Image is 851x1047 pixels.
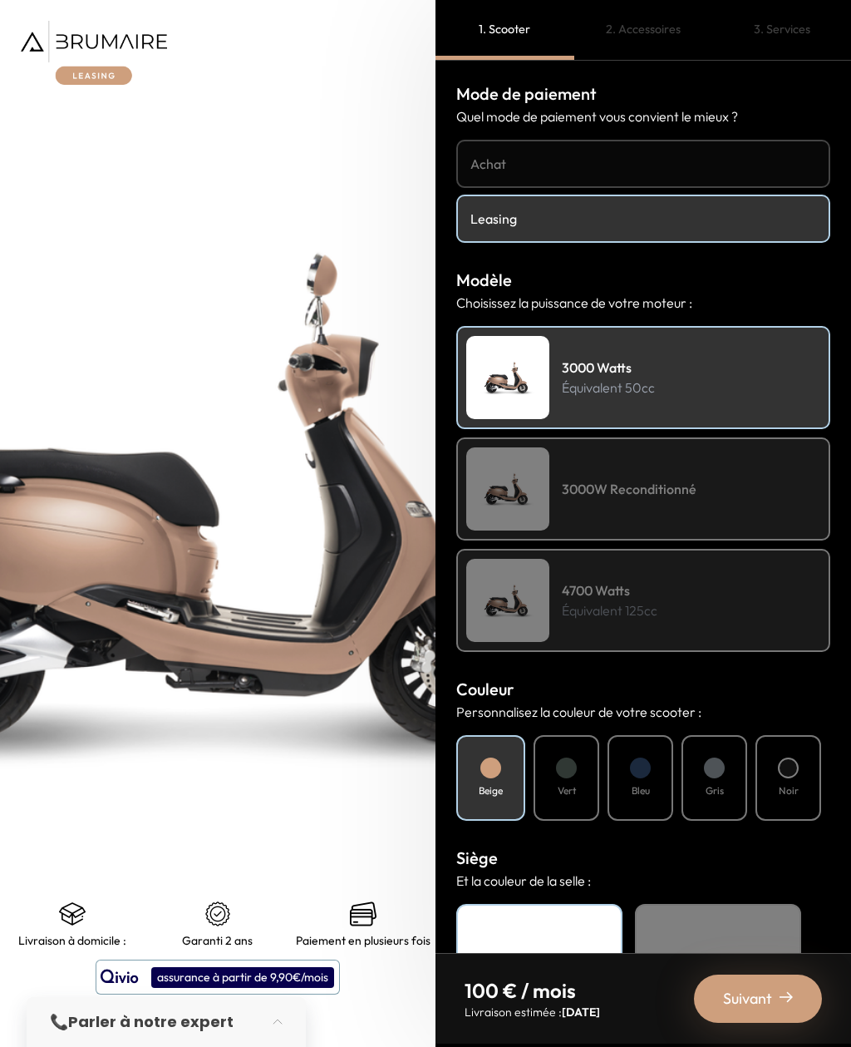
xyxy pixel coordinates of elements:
[562,1005,600,1020] span: [DATE]
[562,580,657,600] h4: 4700 Watts
[350,901,376,927] img: credit-cards.png
[456,81,830,106] h3: Mode de paiement
[456,106,830,126] p: Quel mode de paiement vous convient le mieux ?
[562,378,655,398] p: Équivalent 50cc
[456,702,830,722] p: Personnalisez la couleur de votre scooter :
[296,934,430,947] p: Paiement en plusieurs fois
[470,209,816,229] h4: Leasing
[101,967,139,987] img: logo qivio
[562,479,696,499] h4: 3000W Reconditionné
[562,358,655,378] h4: 3000 Watts
[558,783,576,798] h4: Vert
[780,990,793,1004] img: right-arrow-2.png
[456,268,830,293] h3: Modèle
[465,977,600,1004] p: 100 € / mois
[562,600,657,620] p: Équivalent 125cc
[456,677,830,702] h3: Couleur
[182,934,253,947] p: Garanti 2 ans
[151,967,334,988] div: assurance à partir de 9,90€/mois
[645,914,791,936] h4: Beige
[706,783,724,798] h4: Gris
[779,783,799,798] h4: Noir
[466,559,549,642] img: Scooter Leasing
[470,154,816,174] h4: Achat
[723,987,772,1010] span: Suivant
[456,846,830,871] h3: Siège
[18,934,126,947] p: Livraison à domicile :
[632,783,650,798] h4: Bleu
[456,140,830,188] a: Achat
[96,960,340,995] button: assurance à partir de 9,90€/mois
[466,336,549,419] img: Scooter Leasing
[204,901,231,927] img: certificat-de-garantie.png
[466,447,549,531] img: Scooter Leasing
[456,871,830,891] p: Et la couleur de la selle :
[59,901,86,927] img: shipping.png
[479,783,503,798] h4: Beige
[466,914,612,936] h4: Noir
[21,21,167,85] img: Brumaire Leasing
[456,293,830,313] p: Choisissez la puissance de votre moteur :
[465,1004,600,1020] p: Livraison estimée :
